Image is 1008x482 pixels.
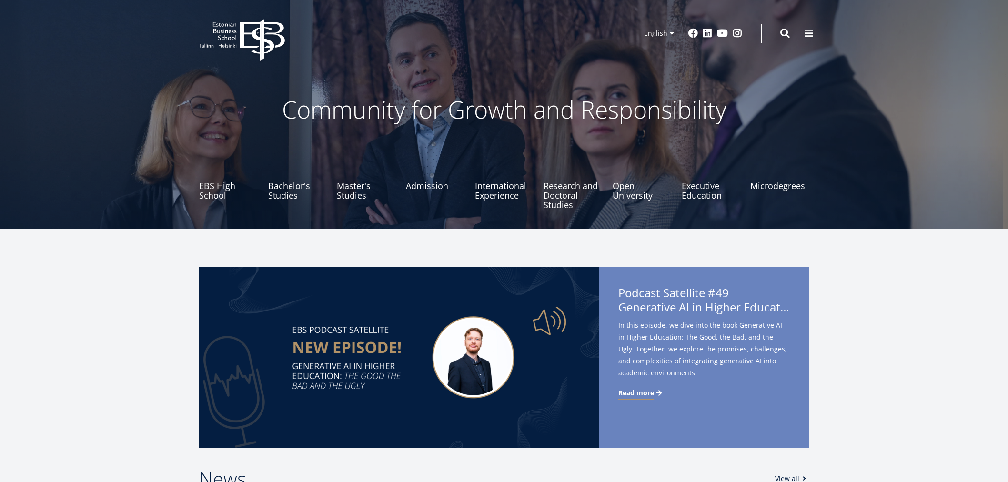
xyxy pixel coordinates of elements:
a: EBS High School [199,162,258,210]
p: Community for Growth and Responsibility [252,95,756,124]
span: Podcast Satellite #49 [618,286,790,317]
img: Satellite #49 [199,267,599,448]
a: Research and Doctoral Studies [544,162,602,210]
a: Facebook [688,29,698,38]
a: Instagram [733,29,742,38]
a: Read more [618,388,664,398]
span: Read more [618,388,654,398]
a: Admission [406,162,464,210]
a: International Experience [475,162,534,210]
span: Generative AI in Higher Education: The Good, the Bad, and the Ugly [618,300,790,314]
a: Linkedin [703,29,712,38]
a: Executive Education [682,162,740,210]
a: Bachelor's Studies [268,162,327,210]
span: In this episode, we dive into the book Generative AI in Higher Education: The Good, the Bad, and ... [618,319,790,379]
a: Open University [613,162,671,210]
a: Microdegrees [750,162,809,210]
a: Youtube [717,29,728,38]
a: Master's Studies [337,162,395,210]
